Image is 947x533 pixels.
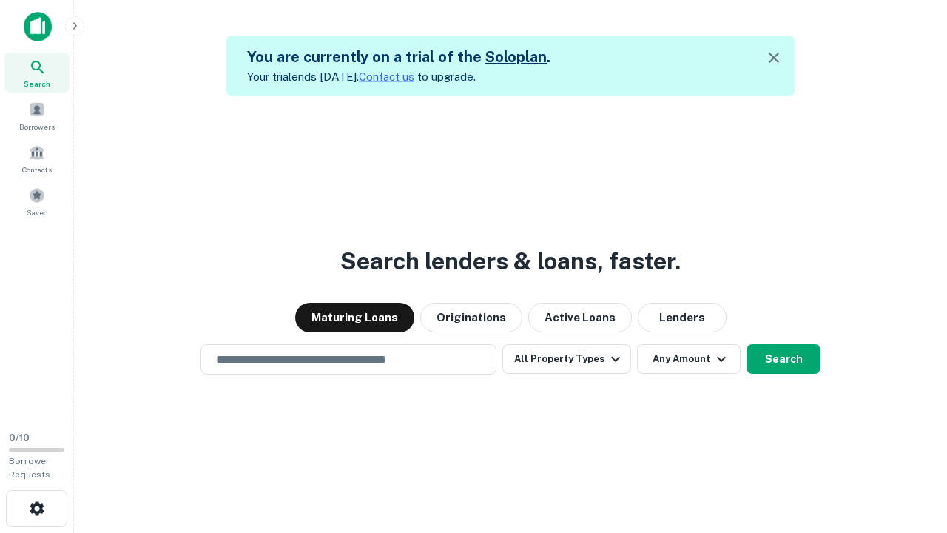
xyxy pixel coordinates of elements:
[420,303,522,332] button: Originations
[4,181,70,221] a: Saved
[4,138,70,178] a: Contacts
[27,207,48,218] span: Saved
[747,344,820,374] button: Search
[873,367,947,438] iframe: Chat Widget
[502,344,631,374] button: All Property Types
[4,95,70,135] a: Borrowers
[359,70,414,83] a: Contact us
[637,344,741,374] button: Any Amount
[24,12,52,41] img: capitalize-icon.png
[340,244,681,279] h3: Search lenders & loans, faster.
[528,303,632,332] button: Active Loans
[638,303,727,332] button: Lenders
[247,46,550,68] h5: You are currently on a trial of the .
[247,68,550,86] p: Your trial ends [DATE]. to upgrade.
[295,303,414,332] button: Maturing Loans
[9,456,50,480] span: Borrower Requests
[485,48,547,66] a: Soloplan
[24,78,50,90] span: Search
[9,432,30,443] span: 0 / 10
[19,121,55,133] span: Borrowers
[4,53,70,93] a: Search
[22,164,52,175] span: Contacts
